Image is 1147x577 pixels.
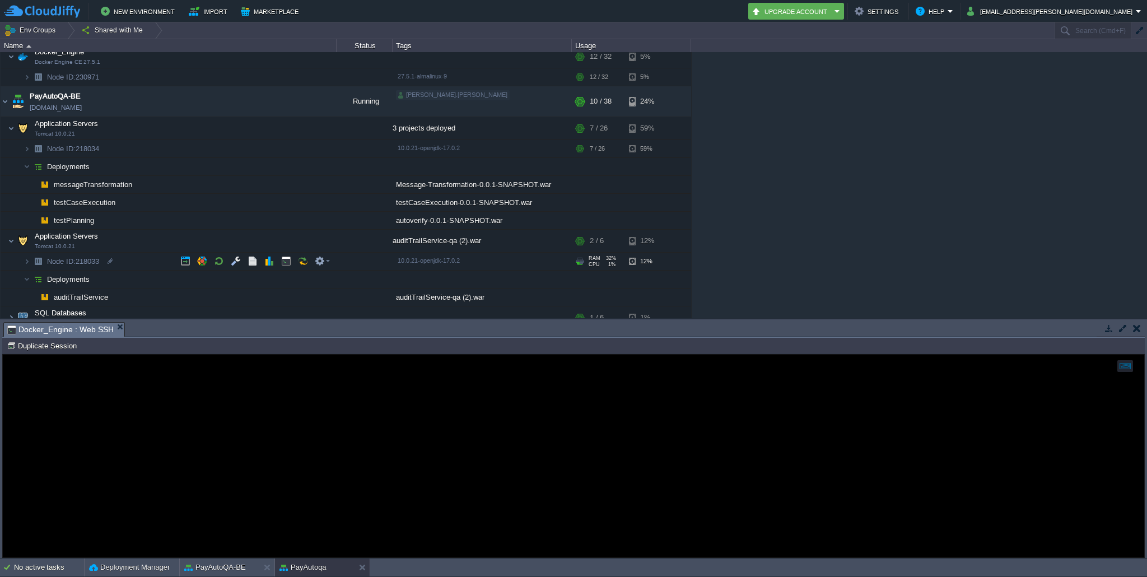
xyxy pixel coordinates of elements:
[53,292,110,302] a: auditTrailService
[46,144,101,153] a: Node ID:218034
[30,176,37,193] img: AMDAwAAAACH5BAEAAAAALAAAAAABAAEAAAICRAEAOw==
[46,257,101,266] a: Node ID:218033
[629,117,665,139] div: 59%
[572,39,691,52] div: Usage
[605,255,616,261] span: 32%
[37,288,53,306] img: AMDAwAAAACH5BAEAAAAALAAAAAABAAEAAAICRAEAOw==
[46,72,101,82] a: Node ID:230971
[189,4,231,18] button: Import
[30,102,82,113] a: [DOMAIN_NAME]
[590,45,612,68] div: 12 / 32
[47,257,76,266] span: Node ID:
[46,162,91,171] a: Deployments
[8,45,15,68] img: AMDAwAAAACH5BAEAAAAALAAAAAABAAEAAAICRAEAOw==
[30,68,46,86] img: AMDAwAAAACH5BAEAAAAALAAAAAABAAEAAAICRAEAOw==
[629,68,665,86] div: 5%
[34,309,88,317] a: SQL Databases
[396,90,510,100] div: [PERSON_NAME].[PERSON_NAME]
[37,212,53,229] img: AMDAwAAAACH5BAEAAAAALAAAAAABAAEAAAICRAEAOw==
[10,86,26,117] img: AMDAwAAAACH5BAEAAAAALAAAAAABAAEAAAICRAEAOw==
[629,306,665,329] div: 1%
[24,158,30,175] img: AMDAwAAAACH5BAEAAAAALAAAAAABAAEAAAICRAEAOw==
[590,68,608,86] div: 12 / 32
[8,230,15,252] img: AMDAwAAAACH5BAEAAAAALAAAAAABAAEAAAICRAEAOw==
[590,117,608,139] div: 7 / 26
[15,45,31,68] img: AMDAwAAAACH5BAEAAAAALAAAAAABAAEAAAICRAEAOw==
[393,288,572,306] div: auditTrailService-qa (2).war
[26,45,31,48] img: AMDAwAAAACH5BAEAAAAALAAAAAABAAEAAAICRAEAOw==
[34,119,100,128] a: Application ServersTomcat 10.0.21
[14,559,84,576] div: No active tasks
[30,158,46,175] img: AMDAwAAAACH5BAEAAAAALAAAAAABAAEAAAICRAEAOw==
[398,73,447,80] span: 27.5.1-almalinux-9
[8,306,15,329] img: AMDAwAAAACH5BAEAAAAALAAAAAABAAEAAAICRAEAOw==
[629,86,665,117] div: 24%
[337,86,393,117] div: Running
[4,22,59,38] button: Env Groups
[24,68,30,86] img: AMDAwAAAACH5BAEAAAAALAAAAAABAAEAAAICRAEAOw==
[34,48,86,56] a: Docker_EngineDocker Engine CE 27.5.1
[589,262,600,267] span: CPU
[590,86,612,117] div: 10 / 38
[46,257,101,266] span: 218033
[7,341,80,351] button: Duplicate Session
[34,232,100,240] a: Application ServersTomcat 10.0.21
[393,39,571,52] div: Tags
[7,323,114,337] span: Docker_Engine : Web SSH
[184,562,246,573] button: PayAutoQA-BE
[24,140,30,157] img: AMDAwAAAACH5BAEAAAAALAAAAAABAAEAAAICRAEAOw==
[629,140,665,157] div: 59%
[46,72,101,82] span: 230971
[337,39,392,52] div: Status
[30,253,46,270] img: AMDAwAAAACH5BAEAAAAALAAAAAABAAEAAAICRAEAOw==
[398,145,460,151] span: 10.0.21-openjdk-17.0.2
[241,4,302,18] button: Marketplace
[81,22,147,38] button: Shared with Me
[1,39,336,52] div: Name
[590,230,604,252] div: 2 / 6
[393,194,572,211] div: testCaseExecution-0.0.1-SNAPSHOT.war
[46,274,91,284] a: Deployments
[629,253,665,270] div: 12%
[30,91,81,102] a: PayAutoQA-BE
[37,194,53,211] img: AMDAwAAAACH5BAEAAAAALAAAAAABAAEAAAICRAEAOw==
[590,306,604,329] div: 1 / 6
[35,59,100,66] span: Docker Engine CE 27.5.1
[30,288,37,306] img: AMDAwAAAACH5BAEAAAAALAAAAAABAAEAAAICRAEAOw==
[393,212,572,229] div: autoverify-0.0.1-SNAPSHOT.war
[393,230,572,252] div: auditTrailService-qa (2).war
[24,271,30,288] img: AMDAwAAAACH5BAEAAAAALAAAAAABAAEAAAICRAEAOw==
[37,176,53,193] img: AMDAwAAAACH5BAEAAAAALAAAAAABAAEAAAICRAEAOw==
[30,194,37,211] img: AMDAwAAAACH5BAEAAAAALAAAAAABAAEAAAICRAEAOw==
[34,231,100,241] span: Application Servers
[24,253,30,270] img: AMDAwAAAACH5BAEAAAAALAAAAAABAAEAAAICRAEAOw==
[89,562,170,573] button: Deployment Manager
[47,73,76,81] span: Node ID:
[35,243,75,250] span: Tomcat 10.0.21
[35,131,75,137] span: Tomcat 10.0.21
[590,140,605,157] div: 7 / 26
[101,4,178,18] button: New Environment
[53,198,117,207] a: testCaseExecution
[34,119,100,128] span: Application Servers
[589,255,600,261] span: RAM
[398,257,460,264] span: 10.0.21-openjdk-17.0.2
[30,140,46,157] img: AMDAwAAAACH5BAEAAAAALAAAAAABAAEAAAICRAEAOw==
[53,180,134,189] a: messageTransformation
[916,4,948,18] button: Help
[393,117,572,139] div: 3 projects deployed
[34,308,88,318] span: SQL Databases
[15,117,31,139] img: AMDAwAAAACH5BAEAAAAALAAAAAABAAEAAAICRAEAOw==
[752,4,831,18] button: Upgrade Account
[855,4,902,18] button: Settings
[1,86,10,117] img: AMDAwAAAACH5BAEAAAAALAAAAAABAAEAAAICRAEAOw==
[8,117,15,139] img: AMDAwAAAACH5BAEAAAAALAAAAAABAAEAAAICRAEAOw==
[604,262,616,267] span: 1%
[53,216,96,225] a: testPlanning
[393,176,572,193] div: Message-Transformation-0.0.1-SNAPSHOT.war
